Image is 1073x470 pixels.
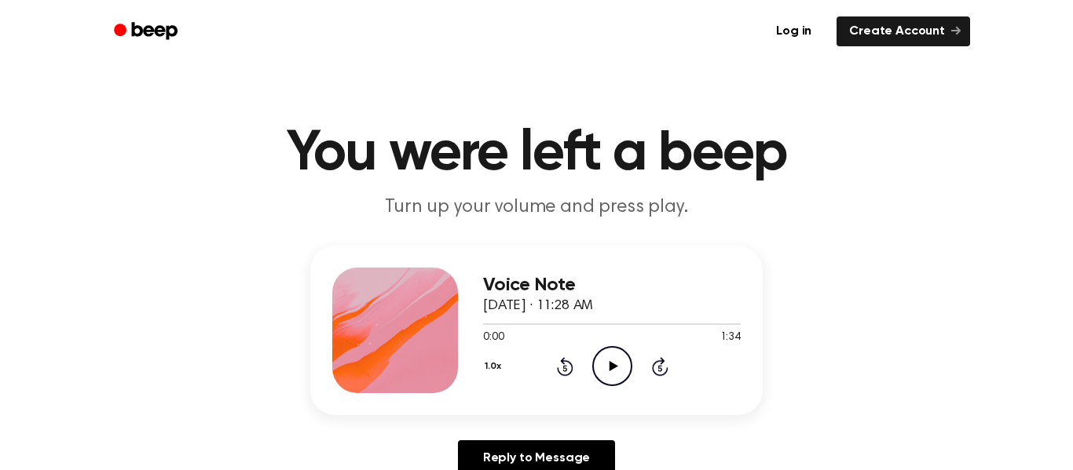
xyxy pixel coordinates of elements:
span: 0:00 [483,330,504,346]
p: Turn up your volume and press play. [235,195,838,220]
span: 1:34 [720,330,741,346]
a: Beep [103,16,192,47]
h1: You were left a beep [134,126,939,182]
button: 1.0x [483,353,507,380]
a: Log in [760,13,827,49]
h3: Voice Note [483,275,741,296]
span: [DATE] · 11:28 AM [483,299,593,313]
a: Create Account [837,16,970,46]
